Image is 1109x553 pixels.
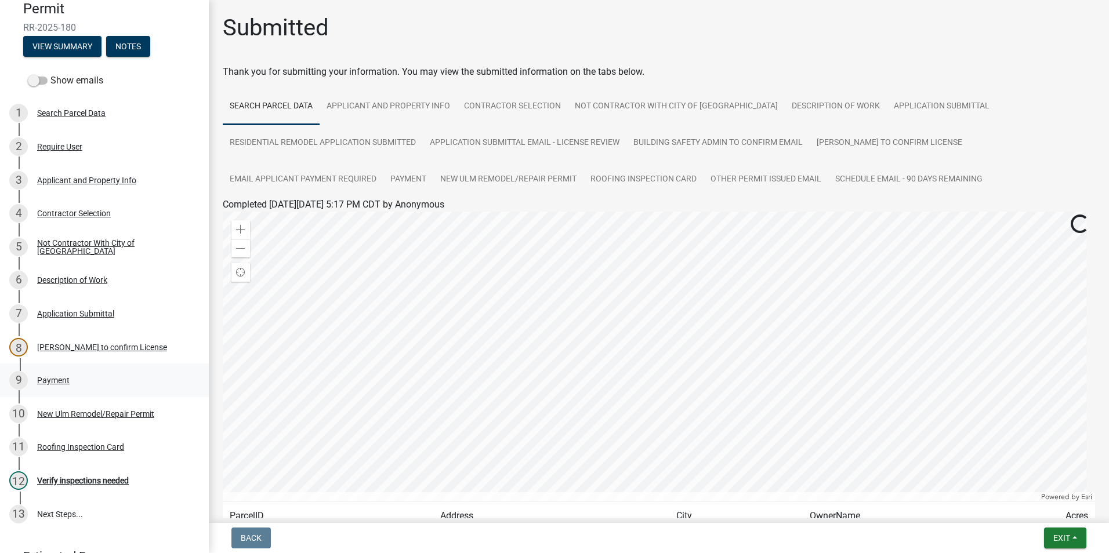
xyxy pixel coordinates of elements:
td: Acres [1005,502,1095,530]
h1: Submitted [223,14,329,42]
div: Verify inspections needed [37,476,129,485]
a: Email Applicant Payment Required [223,161,383,198]
div: Not Contractor With City of [GEOGRAPHIC_DATA] [37,239,190,255]
a: Search Parcel Data [223,88,320,125]
div: Description of Work [37,276,107,284]
a: Application Submittal Email - License Review [423,125,626,162]
span: Completed [DATE][DATE] 5:17 PM CDT by Anonymous [223,199,444,210]
span: Exit [1053,533,1070,543]
div: 10 [9,405,28,423]
span: RR-2025-180 [23,22,186,33]
td: OwnerName [803,502,1005,530]
div: 2 [9,137,28,156]
button: Notes [106,36,150,57]
div: 5 [9,238,28,256]
button: View Summary [23,36,102,57]
div: Contractor Selection [37,209,111,217]
div: 12 [9,471,28,490]
button: Back [231,527,271,548]
span: Back [241,533,262,543]
div: 9 [9,371,28,390]
div: 3 [9,171,28,190]
td: City [669,502,803,530]
div: [PERSON_NAME] to confirm License [37,343,167,351]
a: Application Submittal [887,88,996,125]
div: Zoom in [231,220,250,239]
div: Require User [37,143,82,151]
button: Exit [1044,527,1086,548]
div: Thank you for submitting your information. You may view the submitted information on the tabs below. [223,65,1095,79]
a: Description of Work [785,88,887,125]
a: Schedule Email - 90 Days Remaining [828,161,990,198]
div: Application Submittal [37,310,114,318]
div: 6 [9,271,28,289]
a: Roofing Inspection Card [584,161,704,198]
div: New Ulm Remodel/Repair Permit [37,410,154,418]
div: Applicant and Property Info [37,176,136,184]
div: Payment [37,376,70,384]
a: Contractor Selection [457,88,568,125]
div: Zoom out [231,239,250,257]
a: Esri [1081,493,1092,501]
div: 7 [9,304,28,323]
div: 4 [9,204,28,223]
label: Show emails [28,74,103,88]
div: Powered by [1038,492,1095,501]
a: Payment [383,161,433,198]
div: Search Parcel Data [37,109,106,117]
a: [PERSON_NAME] to confirm License [810,125,969,162]
div: Roofing Inspection Card [37,443,124,451]
wm-modal-confirm: Notes [106,42,150,52]
a: Building Safety Admin to Confirm Email [626,125,810,162]
div: 8 [9,338,28,356]
div: Find my location [231,263,250,282]
a: Other Permit Issued Email [704,161,828,198]
a: Applicant and Property Info [320,88,457,125]
div: 11 [9,438,28,456]
div: 13 [9,505,28,523]
div: 1 [9,104,28,122]
wm-modal-confirm: Summary [23,42,102,52]
td: ParcelID [223,502,433,530]
td: Address [433,502,669,530]
a: Residential Remodel Application Submitted [223,125,423,162]
a: Not Contractor With City of [GEOGRAPHIC_DATA] [568,88,785,125]
a: New Ulm Remodel/Repair Permit [433,161,584,198]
